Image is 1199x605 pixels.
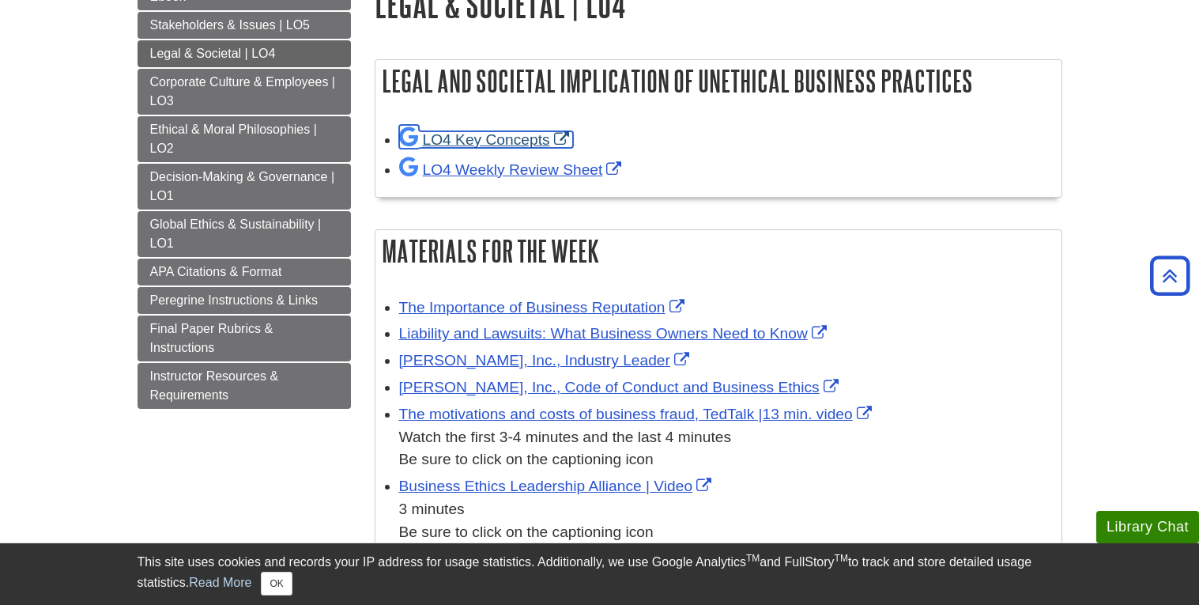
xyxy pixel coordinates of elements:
[375,230,1061,272] h2: Materials for the Week
[399,161,626,178] a: Link opens in new window
[399,131,573,148] a: Link opens in new window
[150,170,335,202] span: Decision-Making & Governance | LO1
[138,211,351,257] a: Global Ethics & Sustainability | LO1
[150,293,319,307] span: Peregrine Instructions & Links
[150,322,273,354] span: Final Paper Rubrics & Instructions
[138,69,351,115] a: Corporate Culture & Employees | LO3
[1096,511,1199,543] button: Library Chat
[150,217,322,250] span: Global Ethics & Sustainability | LO1
[399,352,693,369] a: Link opens in new window
[399,379,843,395] a: Link opens in new window
[261,572,292,596] button: Close
[138,259,351,285] a: APA Citations & Format
[399,498,1054,544] div: 3 minutes Be sure to click on the captioning icon
[399,299,688,316] a: Link opens in new window
[399,478,716,494] a: Link opens in new window
[150,75,335,108] span: Corporate Culture & Employees | LO3
[150,47,276,60] span: Legal & Societal | LO4
[150,123,317,155] span: Ethical & Moral Philosophies | LO2
[399,426,1054,472] div: Watch the first 3-4 minutes and the last 4 minutes Be sure to click on the captioning icon
[138,40,351,67] a: Legal & Societal | LO4
[399,325,831,342] a: Link opens in new window
[138,363,351,409] a: Instructor Resources & Requirements
[150,265,282,278] span: APA Citations & Format
[150,18,310,32] span: Stakeholders & Issues | LO5
[189,576,251,589] a: Read More
[138,12,351,39] a: Stakeholders & Issues | LO5
[746,553,760,564] sup: TM
[835,553,848,564] sup: TM
[138,287,351,314] a: Peregrine Instructions & Links
[138,164,351,210] a: Decision-Making & Governance | LO1
[375,60,1061,102] h2: Legal and Societal Implication of Unethical Business Practices
[138,116,351,162] a: Ethical & Moral Philosophies | LO2
[138,553,1062,596] div: This site uses cookies and records your IP address for usage statistics. Additionally, we use Goo...
[399,406,876,422] a: Link opens in new window
[138,316,351,361] a: Final Paper Rubrics & Instructions
[150,369,279,402] span: Instructor Resources & Requirements
[1144,265,1195,286] a: Back to Top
